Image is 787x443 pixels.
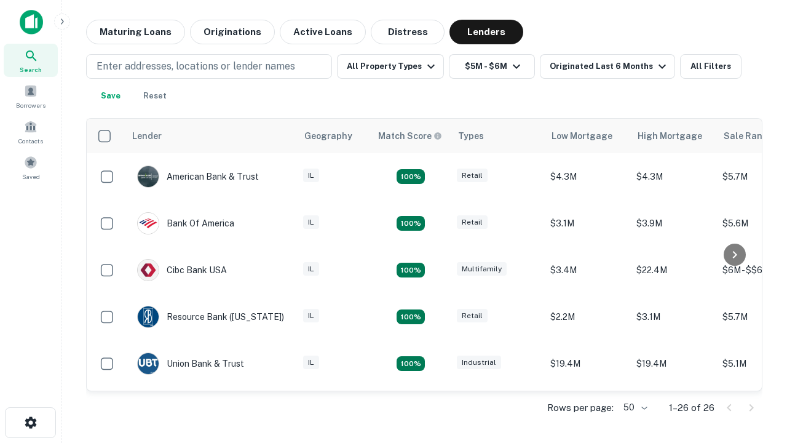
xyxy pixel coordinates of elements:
[125,119,297,153] th: Lender
[451,119,544,153] th: Types
[540,54,675,79] button: Originated Last 6 Months
[552,129,612,143] div: Low Mortgage
[303,169,319,183] div: IL
[457,169,488,183] div: Retail
[544,293,630,340] td: $2.2M
[630,387,716,434] td: $4M
[449,54,535,79] button: $5M - $6M
[397,169,425,184] div: Matching Properties: 7, hasApolloMatch: undefined
[22,172,40,182] span: Saved
[280,20,366,44] button: Active Loans
[457,356,501,370] div: Industrial
[16,100,45,110] span: Borrowers
[138,260,159,281] img: picture
[544,119,630,153] th: Low Mortgage
[20,65,42,74] span: Search
[135,84,175,108] button: Reset
[18,136,43,146] span: Contacts
[138,353,159,374] img: picture
[544,387,630,434] td: $4M
[91,84,130,108] button: Save your search to get updates of matches that match your search criteria.
[4,44,58,77] a: Search
[138,166,159,187] img: picture
[397,309,425,324] div: Matching Properties: 4, hasApolloMatch: undefined
[544,340,630,387] td: $19.4M
[630,340,716,387] td: $19.4M
[547,401,614,415] p: Rows per page:
[303,356,319,370] div: IL
[4,79,58,113] a: Borrowers
[544,247,630,293] td: $3.4M
[303,215,319,229] div: IL
[619,399,649,417] div: 50
[86,54,332,79] button: Enter addresses, locations or lender names
[138,306,159,327] img: picture
[137,306,284,328] div: Resource Bank ([US_STATE])
[726,305,787,364] iframe: Chat Widget
[190,20,275,44] button: Originations
[397,263,425,277] div: Matching Properties: 4, hasApolloMatch: undefined
[457,309,488,323] div: Retail
[132,129,162,143] div: Lender
[449,20,523,44] button: Lenders
[20,10,43,34] img: capitalize-icon.png
[378,129,440,143] h6: Match Score
[630,200,716,247] td: $3.9M
[337,54,444,79] button: All Property Types
[4,115,58,148] a: Contacts
[630,247,716,293] td: $22.4M
[544,200,630,247] td: $3.1M
[669,401,714,415] p: 1–26 of 26
[550,59,670,74] div: Originated Last 6 Months
[457,215,488,229] div: Retail
[457,262,507,276] div: Multifamily
[97,59,295,74] p: Enter addresses, locations or lender names
[371,119,451,153] th: Capitalize uses an advanced AI algorithm to match your search with the best lender. The match sco...
[137,166,259,188] div: American Bank & Trust
[397,216,425,231] div: Matching Properties: 4, hasApolloMatch: undefined
[630,293,716,340] td: $3.1M
[86,20,185,44] button: Maturing Loans
[137,353,244,375] div: Union Bank & Trust
[638,129,702,143] div: High Mortgage
[137,259,227,281] div: Cibc Bank USA
[303,309,319,323] div: IL
[304,129,352,143] div: Geography
[4,151,58,184] a: Saved
[371,20,445,44] button: Distress
[378,129,442,143] div: Capitalize uses an advanced AI algorithm to match your search with the best lender. The match sco...
[458,129,484,143] div: Types
[544,153,630,200] td: $4.3M
[680,54,742,79] button: All Filters
[630,119,716,153] th: High Mortgage
[303,262,319,276] div: IL
[630,153,716,200] td: $4.3M
[297,119,371,153] th: Geography
[137,212,234,234] div: Bank Of America
[138,213,159,234] img: picture
[397,356,425,371] div: Matching Properties: 4, hasApolloMatch: undefined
